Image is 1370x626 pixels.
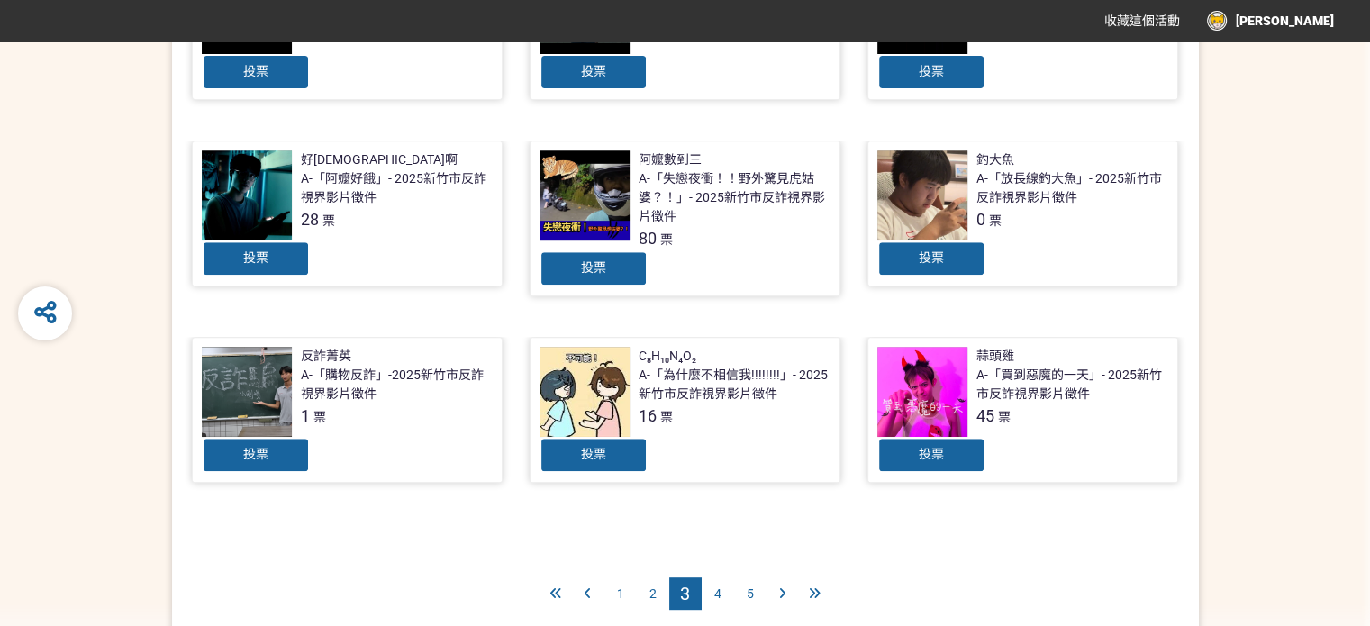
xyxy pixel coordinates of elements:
[919,447,944,461] span: 投票
[867,141,1178,286] a: 釣大魚A-「放長線釣大魚」- 2025新竹市反詐視界影片徵件0票投票
[639,229,657,248] span: 80
[301,169,493,207] div: A-「阿嬤好餓」- 2025新竹市反詐視界影片徵件
[660,232,673,247] span: 票
[747,586,754,601] span: 5
[617,586,624,601] span: 1
[639,366,830,404] div: A-「為什麼不相信我!!!!!!!!」- 2025新竹市反詐視界影片徵件
[714,586,721,601] span: 4
[998,410,1011,424] span: 票
[581,260,606,275] span: 投票
[649,586,657,601] span: 2
[976,406,994,425] span: 45
[639,406,657,425] span: 16
[322,213,335,228] span: 票
[639,150,702,169] div: 阿嬤數到三
[530,141,840,296] a: 阿嬤數到三A-「失戀夜衝！！野外驚見虎姑婆？！」- 2025新竹市反詐視界影片徵件80票投票
[581,64,606,78] span: 投票
[639,169,830,226] div: A-「失戀夜衝！！野外驚見虎姑婆？！」- 2025新竹市反詐視界影片徵件
[1104,14,1180,28] span: 收藏這個活動
[660,410,673,424] span: 票
[192,337,503,483] a: 反詐菁英A-「購物反詐」-2025新竹市反詐視界影片徵件1票投票
[301,150,458,169] div: 好[DEMOGRAPHIC_DATA]啊
[243,250,268,265] span: 投票
[313,410,326,424] span: 票
[919,250,944,265] span: 投票
[976,169,1168,207] div: A-「放長線釣大魚」- 2025新竹市反詐視界影片徵件
[976,366,1168,404] div: A-「買到惡魔的一天」- 2025新竹市反詐視界影片徵件
[301,366,493,404] div: A-「購物反詐」-2025新竹市反詐視界影片徵件
[976,210,985,229] span: 0
[301,406,310,425] span: 1
[919,64,944,78] span: 投票
[867,337,1178,483] a: 蒜頭雞A-「買到惡魔的一天」- 2025新竹市反詐視界影片徵件45票投票
[530,337,840,483] a: C₈H₁₀N₄O₂A-「為什麼不相信我!!!!!!!!」- 2025新竹市反詐視界影片徵件16票投票
[976,150,1014,169] div: 釣大魚
[976,347,1014,366] div: 蒜頭雞
[989,213,1002,228] span: 票
[243,64,268,78] span: 投票
[301,347,351,366] div: 反詐菁英
[301,210,319,229] span: 28
[680,583,690,604] span: 3
[639,347,696,366] div: C₈H₁₀N₄O₂
[192,141,503,286] a: 好[DEMOGRAPHIC_DATA]啊A-「阿嬤好餓」- 2025新竹市反詐視界影片徵件28票投票
[243,447,268,461] span: 投票
[581,447,606,461] span: 投票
